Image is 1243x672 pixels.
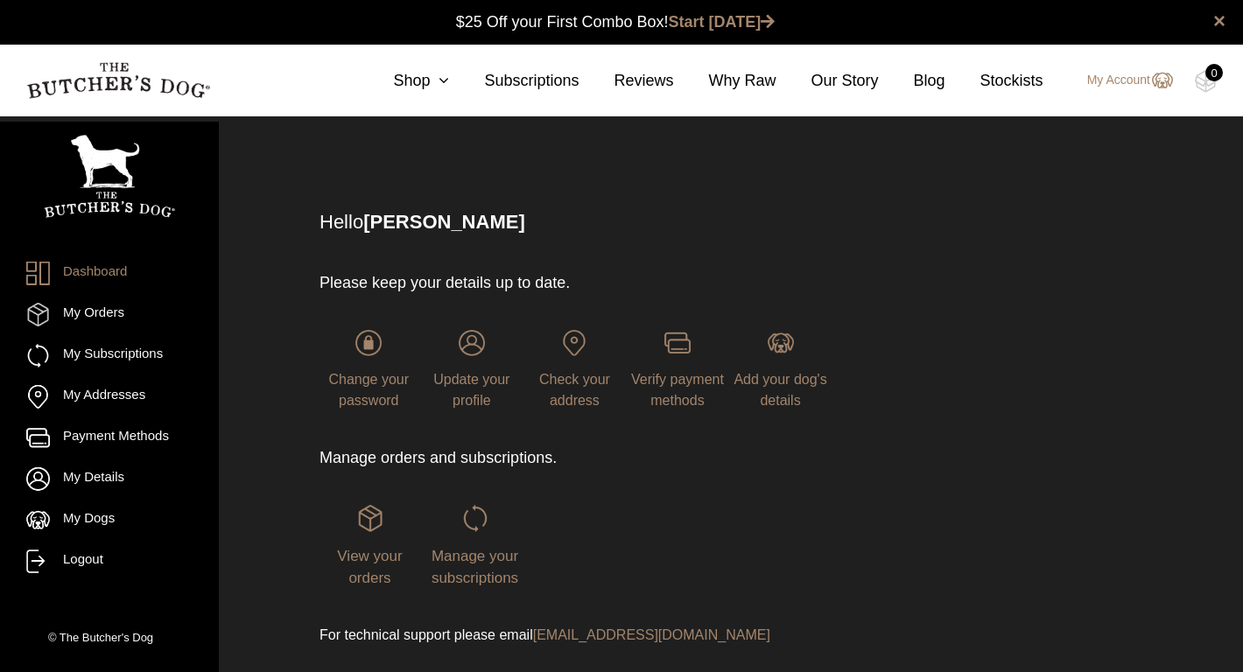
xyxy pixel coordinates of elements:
[561,330,587,356] img: login-TBD_Address.png
[664,330,691,356] img: login-TBD_Payments.png
[26,385,193,409] a: My Addresses
[525,330,624,408] a: Check your address
[432,548,518,587] span: Manage your subscriptions
[1195,70,1217,93] img: TBD_Cart-Empty.png
[26,549,193,573] a: Logout
[320,505,420,585] a: View your orders
[669,13,776,31] a: Start [DATE]
[776,69,879,93] a: Our Story
[320,207,1118,236] p: Hello
[337,548,402,587] span: View your orders
[320,330,418,408] a: Change your password
[358,69,449,93] a: Shop
[533,627,770,642] a: [EMAIL_ADDRESS][DOMAIN_NAME]
[1070,70,1173,91] a: My Account
[629,330,727,408] a: Verify payment methods
[879,69,945,93] a: Blog
[1205,64,1223,81] div: 0
[44,135,175,218] img: TBD_Portrait_Logo_White.png
[320,625,830,646] p: For technical support please email
[355,330,382,356] img: login-TBD_Password.png
[768,330,794,356] img: login-TBD_Dog.png
[320,271,830,295] p: Please keep your details up to date.
[734,372,826,408] span: Add your dog's details
[26,426,193,450] a: Payment Methods
[328,372,409,408] span: Change your password
[320,446,830,470] p: Manage orders and subscriptions.
[945,69,1043,93] a: Stockists
[449,69,579,93] a: Subscriptions
[539,372,610,408] span: Check your address
[26,467,193,491] a: My Details
[26,508,193,532] a: My Dogs
[433,372,509,408] span: Update your profile
[731,330,830,408] a: Add your dog's details
[579,69,673,93] a: Reviews
[462,505,488,531] img: login-TBD_Subscriptions.png
[357,505,383,531] img: login-TBD_Orders.png
[631,372,724,408] span: Verify payment methods
[459,330,485,356] img: login-TBD_Profile.png
[363,211,525,233] strong: [PERSON_NAME]
[423,330,522,408] a: Update your profile
[26,303,193,326] a: My Orders
[26,262,193,285] a: Dashboard
[26,344,193,367] a: My Subscriptions
[674,69,776,93] a: Why Raw
[425,505,525,585] a: Manage your subscriptions
[1213,10,1225,31] a: close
